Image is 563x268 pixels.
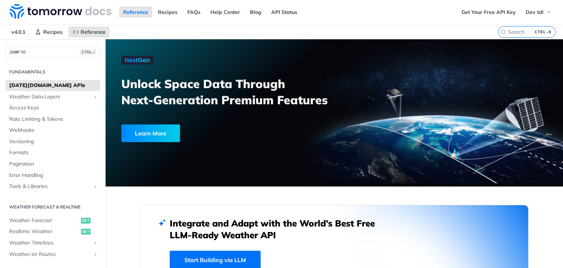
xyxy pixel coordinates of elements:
a: API Status [267,7,301,18]
span: Recipes [43,29,63,35]
a: Weather Forecastget [5,215,100,226]
a: Learn More [121,124,298,142]
span: [DATE][DOMAIN_NAME] APIs [9,82,98,89]
kbd: CTRL-K [533,28,553,36]
img: Tomorrow.io Weather API Docs [10,4,111,19]
svg: Search [500,29,506,35]
span: get [81,218,91,224]
a: Pagination [5,159,100,170]
button: Show subpages for Weather on Routes [92,251,98,257]
span: Weather on Routes [9,251,91,258]
a: Blog [246,7,265,18]
a: Webhooks [5,125,100,136]
span: Realtime Weather [9,228,79,235]
h2: Fundamentals [5,69,100,75]
a: Weather TimelinesShow subpages for Weather Timelines [5,238,100,249]
span: Weather Data Layers [9,93,91,101]
span: Tools & Libraries [9,183,91,190]
span: Rate Limiting & Tokens [9,116,98,123]
a: Realtime Weatherget [5,226,100,237]
button: Show subpages for Tools & Libraries [92,184,98,189]
h3: Unlock Space Data Through Next-Generation Premium Features [121,76,342,108]
div: Learn More [121,124,180,142]
span: Webhooks [9,127,98,134]
a: Rate Limiting & Tokens [5,114,100,125]
a: Tools & LibrariesShow subpages for Tools & Libraries [5,181,100,192]
span: Reference [81,29,106,35]
span: Dev tdl [526,9,544,15]
span: v4.0.1 [7,26,29,37]
span: Access Keys [9,104,98,112]
span: get [81,229,91,235]
a: Formats [5,147,100,158]
button: Show subpages for Weather Data Layers [92,94,98,100]
span: Versioning [9,138,98,145]
h2: Integrate and Adapt with the World’s Best Free LLM-Ready Weather API [170,217,386,241]
a: Reference [69,26,110,37]
span: Formats [9,149,98,156]
a: Access Keys [5,102,100,113]
img: NextGen [121,56,154,65]
h2: Weather Forecast & realtime [5,204,100,210]
a: Get Your Free API Key [457,7,520,18]
span: Pagination [9,160,98,168]
span: CTRL-/ [80,49,96,55]
a: Recipes [31,26,67,37]
a: FAQs [183,7,205,18]
button: Show subpages for Weather Timelines [92,240,98,246]
button: Dev tdl [522,7,556,18]
a: Reference [119,7,152,18]
a: Weather on RoutesShow subpages for Weather on Routes [5,249,100,260]
span: Weather Timelines [9,239,91,247]
button: JUMP TOCTRL-/ [5,47,100,58]
a: Help Center [206,7,244,18]
span: Weather Forecast [9,217,79,224]
a: Versioning [5,136,100,147]
a: Weather Data LayersShow subpages for Weather Data Layers [5,91,100,102]
a: Error Handling [5,170,100,181]
span: Error Handling [9,172,98,179]
a: Recipes [154,7,181,18]
a: [DATE][DOMAIN_NAME] APIs [5,80,100,91]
